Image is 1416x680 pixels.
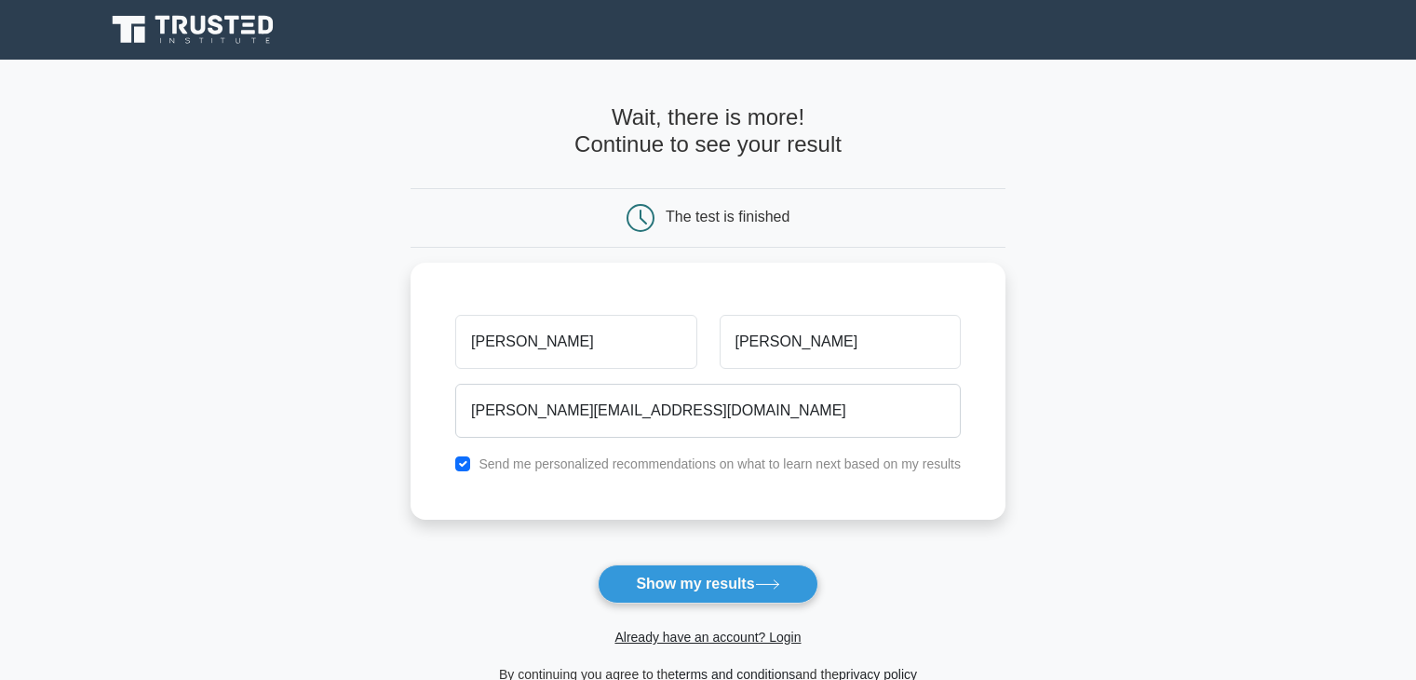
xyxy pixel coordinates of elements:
[479,456,961,471] label: Send me personalized recommendations on what to learn next based on my results
[614,630,801,645] a: Already have an account? Login
[411,104,1005,158] h4: Wait, there is more! Continue to see your result
[598,564,817,604] button: Show my results
[455,384,961,438] input: Email
[455,315,696,369] input: First name
[666,209,789,224] div: The test is finished
[720,315,961,369] input: Last name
